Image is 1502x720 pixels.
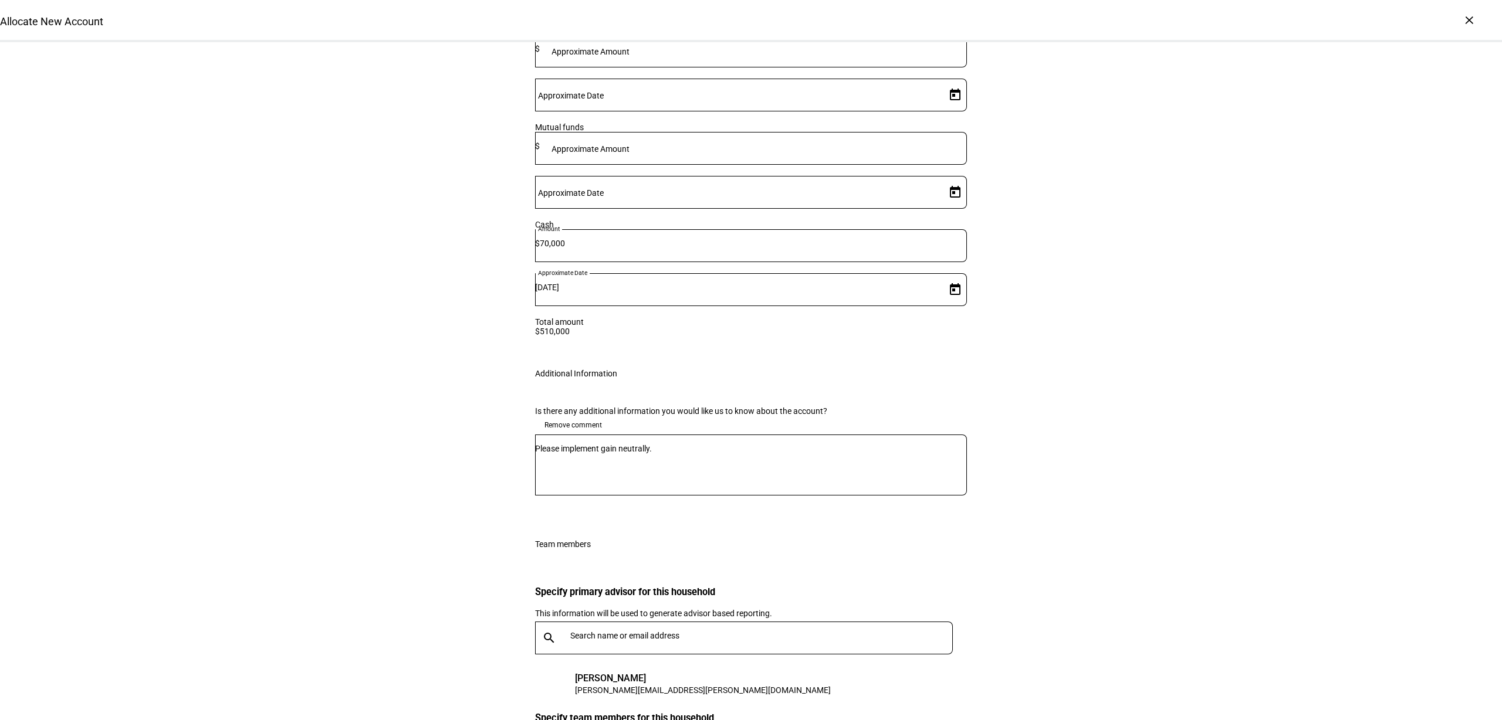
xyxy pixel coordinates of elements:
div: CO [542,673,566,696]
span: $ [535,141,540,151]
div: Mutual funds [535,123,967,132]
div: This information will be used to generate advisor based reporting. [535,607,967,619]
div: Is there any additional information you would like us to know about the account? [535,406,967,416]
div: Additional Information [535,369,617,378]
div: $510,000 [535,327,967,336]
mat-label: Approximate Date [538,188,604,198]
span: Remove comment [544,416,602,434]
span: $ [535,239,540,248]
div: [PERSON_NAME] [575,673,831,684]
button: Open calendar [943,278,967,301]
div: Team members [535,539,591,549]
button: Open calendar [943,83,967,107]
mat-icon: search [535,631,563,645]
div: × [1460,11,1479,29]
input: Search name or email address [570,631,958,640]
span: $ [535,44,540,53]
div: Total amount [535,317,967,327]
div: Cash [535,220,967,229]
h3: Specify primary advisor for this household [535,586,967,597]
mat-label: Approximate Date [538,91,604,100]
mat-label: Amount [538,225,560,232]
button: Remove comment [535,416,611,434]
mat-label: Approximate Amount [552,47,630,56]
mat-label: Approximate Date [538,269,587,276]
div: [PERSON_NAME][EMAIL_ADDRESS][PERSON_NAME][DOMAIN_NAME] [575,684,831,696]
button: Open calendar [943,181,967,204]
mat-label: Approximate Amount [552,144,630,154]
